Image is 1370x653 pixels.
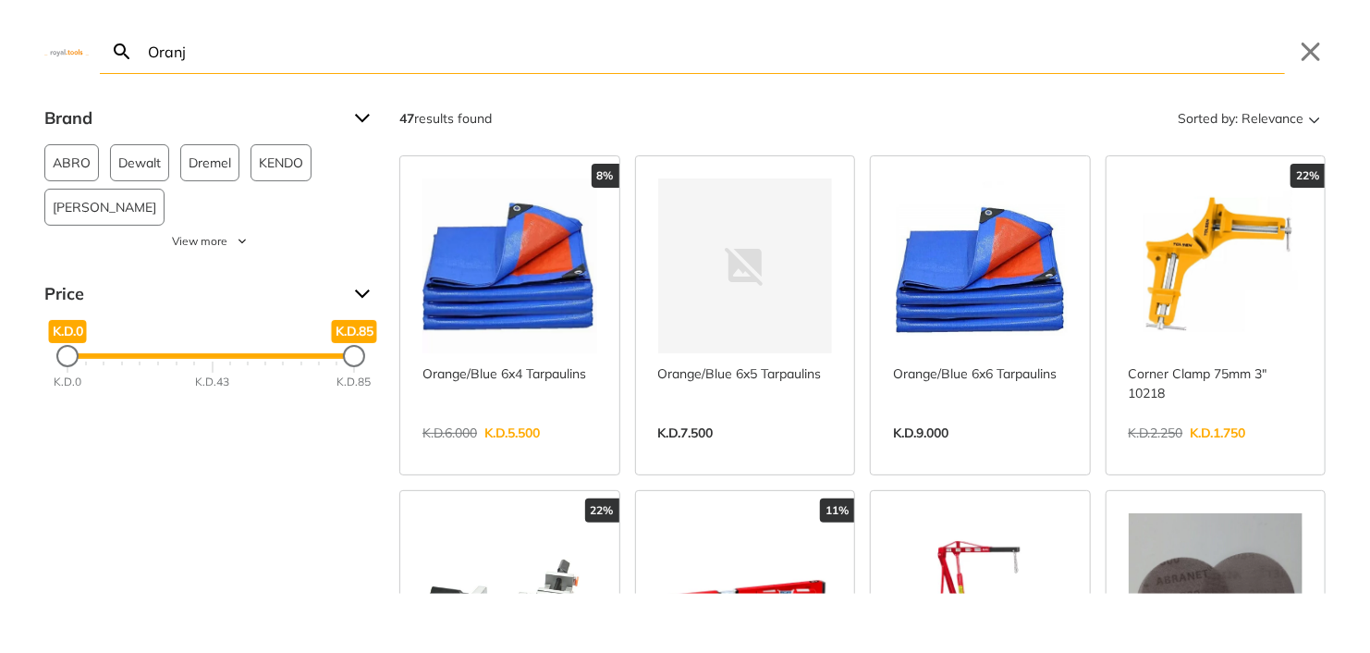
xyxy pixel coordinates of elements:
[337,375,372,391] div: K.D.85
[53,190,156,225] span: [PERSON_NAME]
[1242,104,1303,133] span: Relevance
[54,375,81,391] div: K.D.0
[820,499,854,523] div: 11%
[111,41,133,63] svg: Search
[172,233,227,250] span: View more
[343,345,365,367] div: Maximum Price
[259,145,303,180] span: KENDO
[1296,37,1326,67] button: Close
[44,189,165,226] button: [PERSON_NAME]
[585,499,619,523] div: 22%
[118,145,161,180] span: Dewalt
[1174,104,1326,133] button: Sorted by:Relevance Sort
[1303,107,1326,129] svg: Sort
[144,30,1285,73] input: Search…
[44,279,340,309] span: Price
[189,145,231,180] span: Dremel
[1290,164,1325,188] div: 22%
[399,110,414,127] strong: 47
[44,233,377,250] button: View more
[53,145,91,180] span: ABRO
[44,47,89,55] img: Close
[251,144,312,181] button: KENDO
[592,164,619,188] div: 8%
[180,144,239,181] button: Dremel
[195,375,229,391] div: K.D.43
[56,345,79,367] div: Minimum Price
[399,104,492,133] div: results found
[44,144,99,181] button: ABRO
[110,144,169,181] button: Dewalt
[44,104,340,133] span: Brand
